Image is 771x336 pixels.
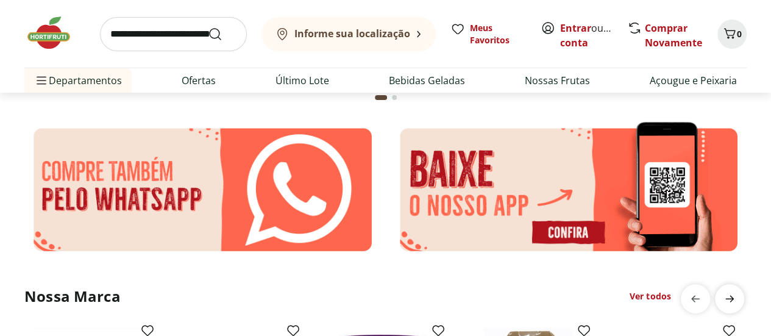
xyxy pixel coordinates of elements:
img: wpp [24,120,381,260]
a: Ofertas [182,73,216,88]
a: Entrar [560,21,591,35]
a: Bebidas Geladas [389,73,465,88]
h2: Nossa Marca [24,287,121,306]
button: Submit Search [208,27,237,41]
span: 0 [737,28,742,40]
b: Informe sua localização [294,27,410,40]
button: Carrinho [717,20,747,49]
button: Informe sua localização [261,17,436,51]
a: Criar conta [560,21,627,49]
a: Ver todos [630,290,671,302]
button: previous [681,284,710,313]
img: Hortifruti [24,15,85,51]
a: Nossas Frutas [525,73,590,88]
button: Menu [34,66,49,95]
span: Meus Favoritos [470,22,526,46]
button: Current page from fs-carousel [372,83,389,112]
input: search [100,17,247,51]
a: Comprar Novamente [645,21,702,49]
img: app [391,120,747,260]
a: Açougue e Peixaria [650,73,737,88]
a: Último Lote [275,73,329,88]
span: Departamentos [34,66,122,95]
a: Meus Favoritos [450,22,526,46]
span: ou [560,21,614,50]
button: next [715,284,744,313]
button: Go to page 2 from fs-carousel [389,83,399,112]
